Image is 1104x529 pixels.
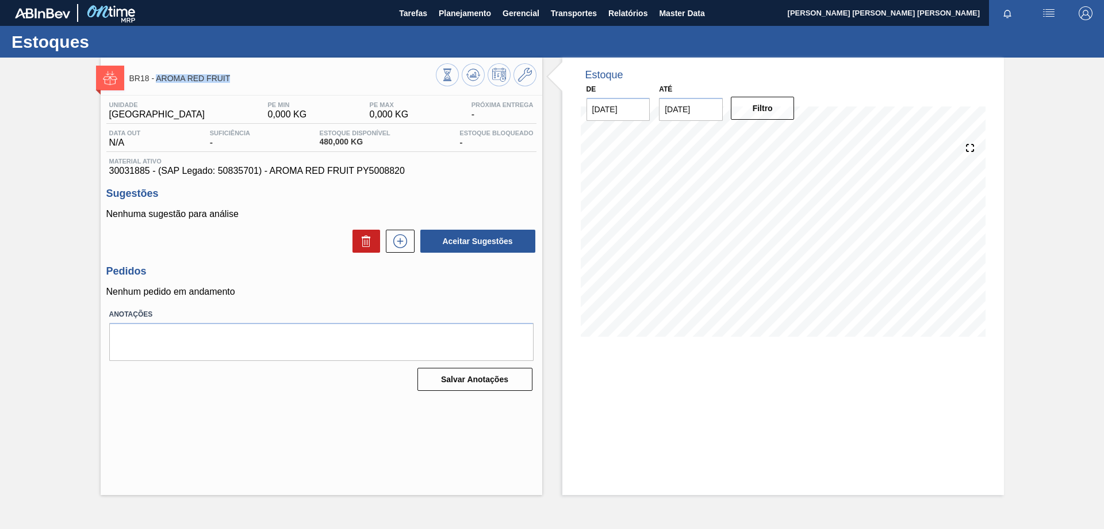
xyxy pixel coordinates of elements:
h3: Sugestões [106,188,536,200]
img: Ícone [103,71,117,85]
h1: Estoques [11,35,216,48]
img: TNhmsLtSVTkK8tSr43FrP2fwEKptu5GPRR3wAAAABJRU5ErkJggg== [15,8,70,18]
input: dd/mm/yyyy [586,98,650,121]
span: Unidade [109,101,205,108]
span: Suficiência [210,130,250,136]
button: Aceitar Sugestões [420,230,535,253]
span: 30031885 - (SAP Legado: 50835701) - AROMA RED FRUIT PY5008820 [109,166,534,176]
span: 0,000 KG [370,109,409,120]
span: Tarefas [399,6,427,20]
span: PE MAX [370,101,409,108]
span: Planejamento [439,6,491,20]
div: Excluir Sugestões [347,230,380,253]
span: Gerencial [503,6,539,20]
div: - [457,130,536,148]
button: Salvar Anotações [417,368,532,391]
span: Relatórios [608,6,647,20]
span: Próxima Entrega [471,101,534,108]
span: 0,000 KG [268,109,307,120]
span: Estoque Bloqueado [459,130,533,136]
span: Material ativo [109,158,534,165]
div: - [469,101,536,120]
button: Visão Geral dos Estoques [436,63,459,86]
span: 480,000 KG [320,138,390,146]
label: De [586,85,596,93]
span: Data out [109,130,141,136]
span: BR18 - AROMA RED FRUIT [129,74,436,83]
div: Nova sugestão [380,230,415,253]
label: Até [659,85,672,93]
button: Filtro [731,97,795,120]
div: Estoque [585,69,623,81]
h3: Pedidos [106,265,536,277]
img: Logout [1079,6,1092,20]
input: dd/mm/yyyy [659,98,723,121]
label: Anotações [109,306,534,323]
button: Atualizar Gráfico [462,63,485,86]
div: Aceitar Sugestões [415,229,536,254]
button: Programar Estoque [488,63,511,86]
span: Transportes [551,6,597,20]
div: N/A [106,130,144,148]
span: Estoque Disponível [320,130,390,136]
span: PE MIN [268,101,307,108]
img: userActions [1042,6,1056,20]
button: Ir ao Master Data / Geral [513,63,536,86]
button: Notificações [989,5,1026,21]
span: [GEOGRAPHIC_DATA] [109,109,205,120]
p: Nenhum pedido em andamento [106,287,536,297]
p: Nenhuma sugestão para análise [106,209,536,219]
span: Master Data [659,6,704,20]
div: - [207,130,253,148]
